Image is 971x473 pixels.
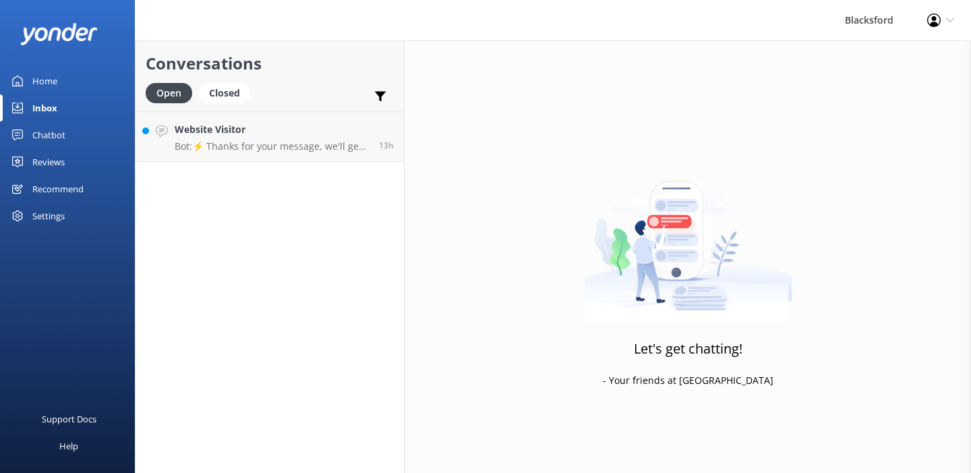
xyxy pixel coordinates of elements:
[42,406,96,433] div: Support Docs
[59,433,78,460] div: Help
[199,85,257,100] a: Closed
[32,175,84,202] div: Recommend
[146,85,199,100] a: Open
[136,111,404,162] a: Website VisitorBot:⚡ Thanks for your message, we'll get back to you as soon as we can. You're als...
[175,140,369,152] p: Bot: ⚡ Thanks for your message, we'll get back to you as soon as we can. You're also welcome to k...
[32,67,57,94] div: Home
[584,152,792,321] img: artwork of a man stealing a conversation from at giant smartphone
[146,51,394,76] h2: Conversations
[379,140,394,151] span: Oct 03 2025 07:30pm (UTC -06:00) America/Chihuahua
[634,338,742,360] h3: Let's get chatting!
[32,148,65,175] div: Reviews
[175,122,369,137] h4: Website Visitor
[32,202,65,229] div: Settings
[32,121,65,148] div: Chatbot
[603,373,773,388] p: - Your friends at [GEOGRAPHIC_DATA]
[146,83,192,103] div: Open
[20,23,98,45] img: yonder-white-logo.png
[32,94,57,121] div: Inbox
[199,83,250,103] div: Closed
